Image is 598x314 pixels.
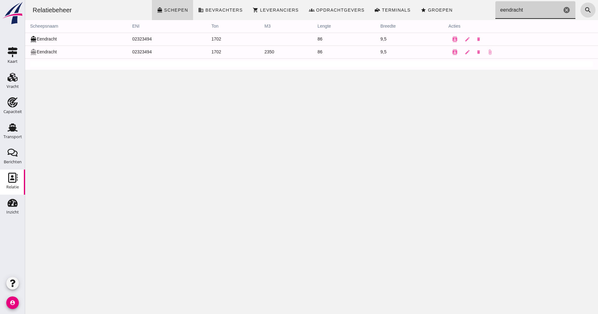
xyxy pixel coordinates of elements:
td: 1702 [181,46,234,58]
i: contacts [427,36,433,42]
th: ton [181,20,234,33]
th: breedte [350,20,418,33]
i: directions_boat [5,49,12,55]
i: front_loader [349,7,355,13]
td: 02323494 [102,33,181,46]
th: ENI [102,20,181,33]
span: Terminals [356,8,385,13]
i: shopping_cart [228,7,233,13]
i: account_circle [6,296,19,309]
td: 86 [287,33,350,46]
i: directions_boat [5,36,12,42]
td: 86 [287,46,350,58]
i: search [559,6,567,14]
div: Relatiebeheer [3,6,52,14]
i: business [173,7,179,13]
div: Transport [3,135,22,139]
i: contacts [427,49,433,55]
i: delete [451,50,456,54]
div: Relatie [6,185,19,189]
i: Wis Zoeken... [538,6,545,14]
td: 9,5 [350,33,418,46]
span: Leveranciers [234,8,273,13]
th: m3 [234,20,287,33]
i: edit [439,49,445,55]
i: directions_boat [132,7,137,13]
i: attach_file [462,49,468,55]
td: 9,5 [350,46,418,58]
i: star [396,7,401,13]
span: Bevrachters [180,8,218,13]
img: logo-small.a267ee39.svg [1,2,24,25]
td: 02323494 [102,46,181,58]
td: 1702 [181,33,234,46]
th: acties [418,20,573,33]
span: Opdrachtgevers [291,8,340,13]
div: Capaciteit [3,110,22,114]
div: Kaart [8,59,18,63]
span: Schepen [139,8,163,13]
div: Berichten [4,160,22,164]
span: Groepen [402,8,428,13]
th: lengte [287,20,350,33]
div: Vracht [7,84,19,89]
i: edit [439,36,445,42]
td: 2350 [234,46,287,58]
i: groups [284,7,289,13]
i: delete [451,37,456,41]
div: Inzicht [6,210,19,214]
